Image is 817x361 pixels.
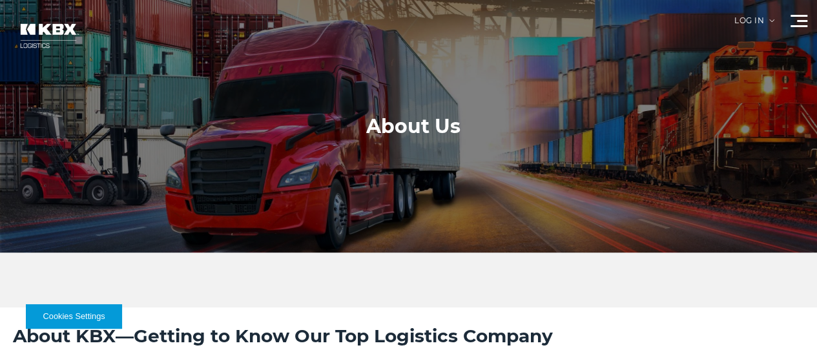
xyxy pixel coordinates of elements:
h1: About Us [366,114,460,139]
img: kbx logo [10,13,87,59]
button: Cookies Settings [26,304,122,329]
h2: About KBX—Getting to Know Our Top Logistics Company [13,324,804,348]
div: Log in [734,17,774,34]
img: arrow [769,19,774,22]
